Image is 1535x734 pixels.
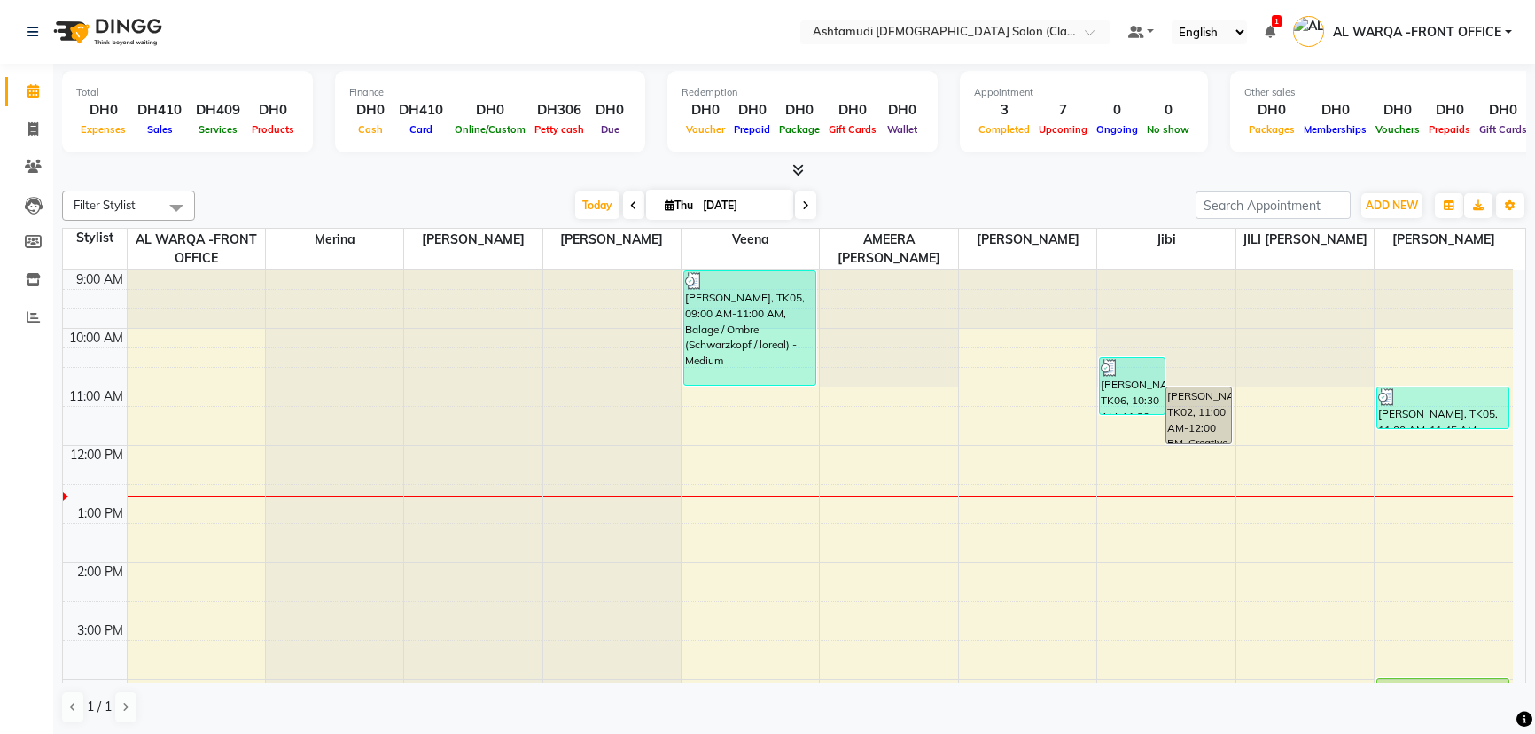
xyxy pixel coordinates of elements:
[959,229,1096,251] span: [PERSON_NAME]
[824,100,881,121] div: DH0
[76,123,130,136] span: Expenses
[881,100,923,121] div: DH0
[1475,123,1531,136] span: Gift Cards
[682,100,729,121] div: DH0
[247,100,299,121] div: DH0
[682,229,819,251] span: Veena
[729,100,775,121] div: DH0
[775,100,824,121] div: DH0
[530,100,588,121] div: DH306
[266,229,403,251] span: Merina
[596,123,624,136] span: Due
[1475,100,1531,121] div: DH0
[392,100,450,121] div: DH410
[1293,16,1324,47] img: AL WARQA -FRONT OFFICE
[349,100,392,121] div: DH0
[974,85,1194,100] div: Appointment
[1299,123,1371,136] span: Memberships
[74,621,127,640] div: 3:00 PM
[450,123,530,136] span: Online/Custom
[729,123,775,136] span: Prepaid
[1371,123,1424,136] span: Vouchers
[74,563,127,582] div: 2:00 PM
[820,229,957,269] span: AMEERA [PERSON_NAME]
[1244,100,1299,121] div: DH0
[1100,358,1165,414] div: [PERSON_NAME], TK06, 10:30 AM-11:30 AM, Creative Hair Cut
[775,123,824,136] span: Package
[1333,23,1501,42] span: AL WARQA -FRONT OFFICE
[883,123,922,136] span: Wallet
[194,123,242,136] span: Services
[74,504,127,523] div: 1:00 PM
[1236,229,1374,251] span: JILI [PERSON_NAME]
[128,229,265,269] span: AL WARQA -FRONT OFFICE
[404,229,542,251] span: [PERSON_NAME]
[1196,191,1351,219] input: Search Appointment
[1142,123,1194,136] span: No show
[660,199,697,212] span: Thu
[1361,193,1422,218] button: ADD NEW
[1377,679,1508,696] div: [PERSON_NAME], TK04, 04:00 PM-04:20 PM, Full Arms Waxing
[63,229,127,247] div: Stylist
[73,270,127,289] div: 9:00 AM
[974,123,1034,136] span: Completed
[1366,199,1418,212] span: ADD NEW
[1034,100,1092,121] div: 7
[697,192,786,219] input: 2025-09-04
[1244,123,1299,136] span: Packages
[1424,123,1475,136] span: Prepaids
[45,7,167,57] img: logo
[1272,15,1282,27] span: 1
[1142,100,1194,121] div: 0
[1244,85,1531,100] div: Other sales
[588,100,631,121] div: DH0
[1424,100,1475,121] div: DH0
[66,387,127,406] div: 11:00 AM
[575,191,619,219] span: Today
[824,123,881,136] span: Gift Cards
[66,446,127,465] div: 12:00 PM
[1371,100,1424,121] div: DH0
[66,329,127,347] div: 10:00 AM
[130,100,189,121] div: DH410
[1034,123,1092,136] span: Upcoming
[349,85,631,100] div: Finance
[682,85,923,100] div: Redemption
[76,85,299,100] div: Total
[74,680,127,699] div: 4:00 PM
[247,123,299,136] span: Products
[1265,24,1275,40] a: 1
[682,123,729,136] span: Voucher
[684,271,815,385] div: [PERSON_NAME], TK05, 09:00 AM-11:00 AM, Balage / Ombre (Schwarzkopf / loreal) - Medium
[405,123,437,136] span: Card
[543,229,681,251] span: [PERSON_NAME]
[76,100,130,121] div: DH0
[87,698,112,716] span: 1 / 1
[1097,229,1235,251] span: Jibi
[1377,387,1508,428] div: [PERSON_NAME], TK05, 11:00 AM-11:45 AM, Classic Pedicure
[1092,100,1142,121] div: 0
[450,100,530,121] div: DH0
[1092,123,1142,136] span: Ongoing
[189,100,247,121] div: DH409
[354,123,387,136] span: Cash
[1166,387,1231,443] div: [PERSON_NAME], TK02, 11:00 AM-12:00 PM, Creative Hair Cut
[1299,100,1371,121] div: DH0
[974,100,1034,121] div: 3
[74,198,136,212] span: Filter Stylist
[1375,229,1513,251] span: [PERSON_NAME]
[143,123,177,136] span: Sales
[530,123,588,136] span: Petty cash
